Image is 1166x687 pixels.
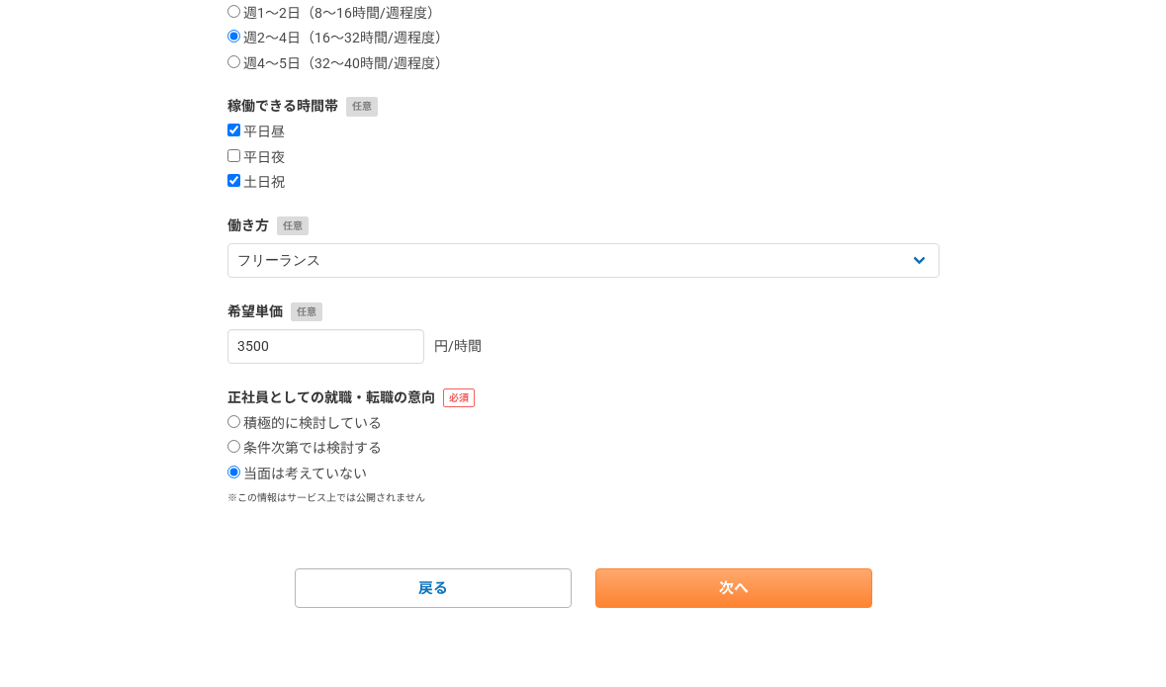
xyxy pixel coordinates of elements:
label: 週1〜2日（8〜16時間/週程度） [227,5,441,23]
input: 条件次第では検討する [227,440,240,453]
label: 条件次第では検討する [227,440,382,458]
input: 週2〜4日（16〜32時間/週程度） [227,30,240,43]
label: 平日昼 [227,124,285,141]
input: 平日夜 [227,149,240,162]
label: 週4〜5日（32〜40時間/週程度） [227,55,449,73]
label: 当面は考えていない [227,466,367,483]
input: 積極的に検討している [227,415,240,428]
p: ※この情報はサービス上では公開されません [227,490,940,505]
input: 週4〜5日（32〜40時間/週程度） [227,55,240,68]
label: 正社員としての就職・転職の意向 [227,387,940,408]
span: 円/時間 [434,338,482,354]
label: 土日祝 [227,174,285,192]
a: 次へ [595,568,872,608]
a: 戻る [295,568,572,608]
label: 稼働できる時間帯 [227,96,940,117]
label: 希望単価 [227,301,940,322]
input: 週1〜2日（8〜16時間/週程度） [227,5,240,18]
label: 働き方 [227,215,940,236]
input: 当面は考えていない [227,466,240,478]
input: 土日祝 [227,174,240,187]
label: 平日夜 [227,149,285,167]
input: 平日昼 [227,124,240,136]
label: 週2〜4日（16〜32時間/週程度） [227,30,449,47]
label: 積極的に検討している [227,415,382,433]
